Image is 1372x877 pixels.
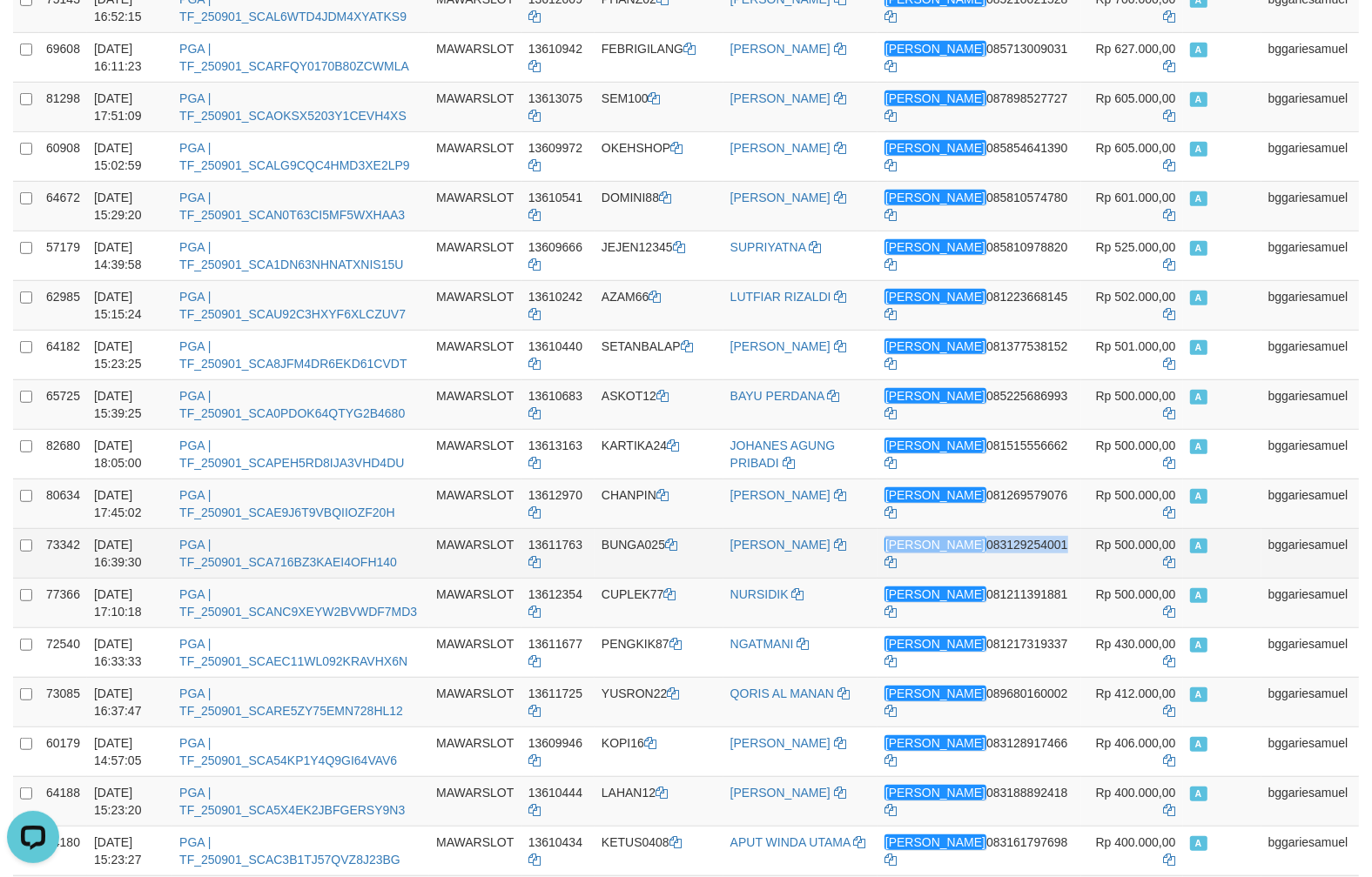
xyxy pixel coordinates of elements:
[1096,339,1176,353] span: Rp 501.000,00
[521,280,595,330] td: 13610242
[878,330,1081,379] td: 081377538152
[429,429,521,479] td: MAWARSLOT
[878,528,1081,578] td: 083129254001
[87,479,172,528] td: [DATE] 17:45:02
[39,82,87,131] td: 81298
[595,231,723,280] td: JEJEN12345
[1096,240,1176,254] span: Rp 525.000,00
[429,231,521,280] td: MAWARSLOT
[878,627,1081,677] td: 081217319337
[1096,637,1176,651] span: Rp 430.000,00
[595,776,723,826] td: LAHAN12
[39,578,87,627] td: 77366
[1261,826,1359,875] td: bggariesamuel
[878,776,1081,826] td: 083188892418
[595,528,723,578] td: BUNGA025
[730,290,831,304] a: LUTFIAR RIZALDI
[521,826,595,875] td: 13610434
[39,677,87,726] td: 73085
[878,578,1081,627] td: 081211391881
[1261,776,1359,826] td: bggariesamuel
[1190,191,1207,206] span: Approved - Marked by bggariesamuel
[884,90,986,106] em: [PERSON_NAME]
[179,290,406,321] a: PGA | TF_250901_SCAU92C3HXYF6XLCZUV7
[1190,291,1207,305] span: Approved - Marked by bggariesamuel
[730,339,831,353] a: [PERSON_NAME]
[730,91,831,105] a: [PERSON_NAME]
[179,538,397,569] a: PGA | TF_250901_SCA716BZ3KAEI4OFH140
[7,7,59,59] button: Open LiveChat chat widget
[884,41,986,57] em: [PERSON_NAME]
[595,627,723,677] td: PENGKIK87
[1096,191,1176,204] span: Rp 601.000,00
[179,438,404,470] a: PGA | TF_250901_SCAPEH5RD8IJA3VHD4DU
[595,131,723,181] td: OKEHSHOP
[39,32,87,82] td: 69608
[595,677,723,726] td: YUSRON22
[595,82,723,131] td: SEM100
[87,181,172,231] td: [DATE] 15:29:20
[87,280,172,330] td: [DATE] 15:15:24
[429,330,521,379] td: MAWARSLOT
[884,586,986,602] em: [PERSON_NAME]
[884,140,986,156] em: [PERSON_NAME]
[87,330,172,379] td: [DATE] 15:23:25
[1261,627,1359,677] td: bggariesamuel
[87,231,172,280] td: [DATE] 14:39:58
[1261,677,1359,726] td: bggariesamuel
[429,528,521,578] td: MAWARSLOT
[878,32,1081,82] td: 085713009031
[1190,787,1207,801] span: Approved - Marked by bggariesamuel
[87,131,172,181] td: [DATE] 15:02:59
[1261,528,1359,578] td: bggariesamuel
[1096,389,1176,403] span: Rp 500.000,00
[730,637,794,651] a: NGATMANI
[429,726,521,776] td: MAWARSLOT
[1096,488,1176,502] span: Rp 500.000,00
[1096,438,1176,452] span: Rp 500.000,00
[1261,429,1359,479] td: bggariesamuel
[429,379,521,429] td: MAWARSLOT
[87,677,172,726] td: [DATE] 16:37:47
[179,488,394,519] a: PGA | TF_250901_SCAE9J6T9VBQIIOZF20H
[521,131,595,181] td: 13609972
[1261,280,1359,330] td: bggariesamuel
[179,736,397,767] a: PGA | TF_250901_SCA54KP1Y4Q9GI64VAV6
[429,181,521,231] td: MAWARSLOT
[1096,786,1176,800] span: Rp 400.000,00
[730,141,831,155] a: [PERSON_NAME]
[730,488,831,502] a: [PERSON_NAME]
[878,726,1081,776] td: 083128917466
[521,627,595,677] td: 13611677
[1096,538,1176,552] span: Rp 500.000,00
[521,231,595,280] td: 13609666
[884,438,986,453] em: [PERSON_NAME]
[1190,142,1207,157] span: Approved - Marked by bggariesamuel
[39,181,87,231] td: 64672
[730,786,831,800] a: [PERSON_NAME]
[878,677,1081,726] td: 089680160002
[1096,91,1176,105] span: Rp 605.000,00
[429,578,521,627] td: MAWARSLOT
[730,389,824,403] a: BAYU PERDANA
[521,528,595,578] td: 13611763
[878,131,1081,181] td: 085854641390
[595,826,723,875] td: KETUS0408
[1261,82,1359,131] td: bggariesamuel
[87,528,172,578] td: [DATE] 16:39:30
[87,578,172,627] td: [DATE] 17:10:18
[730,538,831,552] a: [PERSON_NAME]
[730,736,831,750] a: [PERSON_NAME]
[1190,836,1207,851] span: Approved - Marked by bggariesamuel
[730,42,831,56] a: [PERSON_NAME]
[179,637,407,668] a: PGA | TF_250901_SCAEC11WL092KRAVHX6N
[1190,489,1207,504] span: Approved - Marked by bggariesamuel
[595,280,723,330] td: AZAM66
[595,330,723,379] td: SETANBALAP
[1096,42,1176,56] span: Rp 627.000,00
[595,429,723,479] td: KARTIKA24
[429,82,521,131] td: MAWARSLOT
[179,191,405,222] a: PGA | TF_250901_SCAN0T63CI5MF5WXHAA3
[1261,726,1359,776] td: bggariesamuel
[884,338,986,354] em: [PERSON_NAME]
